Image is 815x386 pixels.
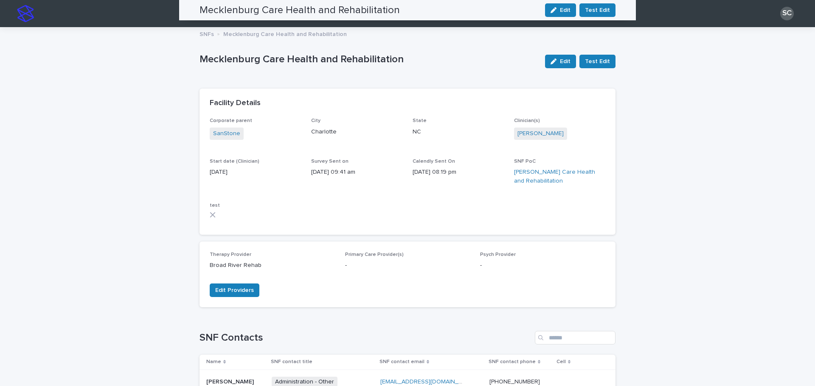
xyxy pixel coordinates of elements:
p: Mecklenburg Care Health and Rehabilitation [200,53,538,66]
span: State [413,118,427,123]
img: stacker-logo-s-only.png [17,5,34,22]
a: [PERSON_NAME] Care Health and Rehabilitation [514,168,605,186]
div: SC [780,7,794,20]
p: - [480,261,605,270]
button: Test Edit [579,55,615,68]
span: Primary Care Provider(s) [345,252,404,257]
button: Edit Providers [210,283,259,297]
p: - [345,261,470,270]
p: Mecklenburg Care Health and Rehabilitation [223,29,347,38]
span: Corporate parent [210,118,252,123]
span: Start date (Clinician) [210,159,259,164]
span: Edit Providers [215,286,254,294]
p: [DATE] [210,168,301,177]
p: Cell [556,357,566,367]
p: SNFs [200,29,214,38]
button: Edit [545,55,576,68]
a: [PERSON_NAME] [517,129,564,138]
span: Edit [560,58,570,64]
p: Name [206,357,221,367]
h2: Facility Details [210,99,261,108]
a: [PHONE_NUMBER] [489,379,540,385]
span: Therapy Provider [210,252,251,257]
p: SNF contact email [379,357,424,367]
p: Charlotte [311,128,402,136]
span: City [311,118,320,123]
p: [DATE] 09:41 am [311,168,402,177]
span: Psych Provider [480,252,516,257]
p: SNF contact phone [489,357,536,367]
h1: SNF Contacts [200,332,531,344]
p: Broad River Rehab [210,261,335,270]
input: Search [535,331,615,344]
span: SNF PoC [514,159,536,164]
p: [PERSON_NAME] [206,377,256,386]
p: NC [413,128,504,136]
p: SNF contact title [271,357,312,367]
span: Calendly Sent On [413,159,455,164]
a: [EMAIL_ADDRESS][DOMAIN_NAME] [380,379,476,385]
span: Test Edit [585,57,610,66]
span: Clinician(s) [514,118,540,123]
a: SanStone [213,129,240,138]
p: [DATE] 08:19 pm [413,168,504,177]
span: Survey Sent on [311,159,348,164]
span: test [210,203,220,208]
